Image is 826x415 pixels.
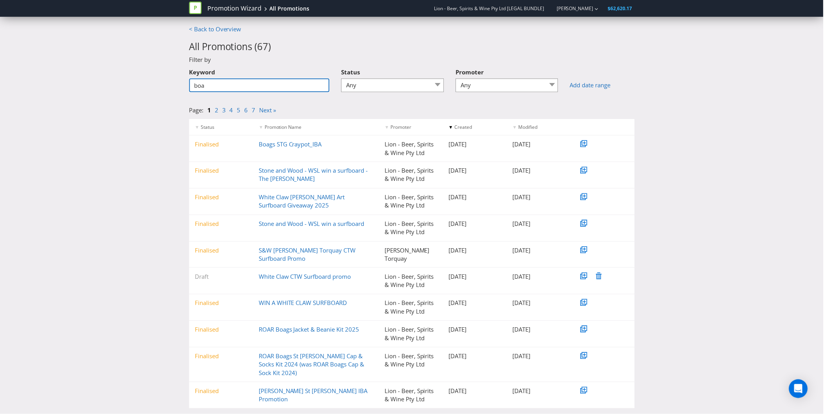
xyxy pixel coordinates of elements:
[238,106,241,114] a: 5
[436,5,546,12] span: Lion - Beer, Spirits & Wine Pty Ltd [LEGAL BUNDLE]
[450,124,455,131] span: ▼
[792,381,810,399] div: Open Intercom Messenger
[208,4,263,13] a: Promotion Wizard
[508,194,572,202] div: [DATE]
[270,5,310,13] div: All Promotions
[190,273,254,281] div: Draft
[572,81,636,90] a: Add date range
[260,247,357,263] a: S&W [PERSON_NAME] Torquay CTW Surfboard Promo
[456,124,474,131] span: Created
[201,124,215,131] span: Status
[190,327,254,335] div: Finalised
[260,167,369,183] a: Stone and Wood - WSL win a surfboard - The [PERSON_NAME]
[380,353,444,370] div: Lion - Beer, Spirits & Wine Pty Ltd
[223,106,227,114] a: 3
[551,5,595,12] a: [PERSON_NAME]
[260,388,369,404] a: [PERSON_NAME] St [PERSON_NAME] IBA Promotion
[444,220,508,229] div: [DATE]
[508,273,572,281] div: [DATE]
[260,353,365,378] a: ROAR Boags St [PERSON_NAME] Cap & Socks Kit 2024 (was ROAR Boags Cap & Sock Kit 2024)
[190,25,242,33] a: < Back to Overview
[190,194,254,202] div: Finalised
[260,300,348,308] a: WIN A WHITE CLAW SURFBOARD
[444,194,508,202] div: [DATE]
[190,79,331,92] input: Filter promotions...
[190,388,254,396] div: Finalised
[231,106,234,114] a: 4
[260,141,323,148] a: Boags STG Craypot_IBA
[610,5,634,12] span: $62,620.17
[190,40,258,53] span: All Promotions (
[444,247,508,255] div: [DATE]
[265,124,303,131] span: Promotion Name
[184,56,643,64] div: Filter by
[196,124,200,131] span: ▼
[208,106,212,114] a: 1
[457,69,485,76] span: Promoter
[260,194,346,210] a: White Claw [PERSON_NAME] Art Surfboard Giveaway 2025
[269,40,272,53] span: )
[190,106,204,114] span: Page:
[444,300,508,308] div: [DATE]
[380,300,444,317] div: Lion - Beer, Spirits & Wine Pty Ltd
[444,141,508,149] div: [DATE]
[190,65,216,77] label: Keyword
[342,69,361,76] span: Status
[190,167,254,175] div: Finalised
[520,124,539,131] span: Modified
[380,141,444,157] div: Lion - Beer, Spirits & Wine Pty Ltd
[444,327,508,335] div: [DATE]
[190,247,254,255] div: Finalised
[253,106,256,114] a: 7
[216,106,219,114] a: 2
[444,388,508,396] div: [DATE]
[380,273,444,290] div: Lion - Beer, Spirits & Wine Pty Ltd
[260,327,360,334] a: ROAR Boags Jacket & Beanie Kit 2025
[444,167,508,175] div: [DATE]
[508,141,572,149] div: [DATE]
[190,353,254,361] div: Finalised
[508,247,572,255] div: [DATE]
[380,194,444,211] div: Lion - Beer, Spirits & Wine Pty Ltd
[260,124,264,131] span: ▼
[514,124,519,131] span: ▼
[392,124,412,131] span: Promoter
[508,167,572,175] div: [DATE]
[444,273,508,281] div: [DATE]
[508,220,572,229] div: [DATE]
[508,388,572,396] div: [DATE]
[245,106,249,114] a: 6
[380,247,444,264] div: [PERSON_NAME] Torquay
[380,220,444,237] div: Lion - Beer, Spirits & Wine Pty Ltd
[190,141,254,149] div: Finalised
[444,353,508,361] div: [DATE]
[260,106,277,114] a: Next »
[508,353,572,361] div: [DATE]
[386,124,390,131] span: ▼
[190,300,254,308] div: Finalised
[260,220,365,228] a: Stone and Wood - WSL win a surfboard
[508,300,572,308] div: [DATE]
[260,273,352,281] a: White Claw CTW Surfboard promo
[508,327,572,335] div: [DATE]
[380,327,444,343] div: Lion - Beer, Spirits & Wine Pty Ltd
[190,220,254,229] div: Finalised
[258,40,269,53] span: 67
[380,388,444,405] div: Lion - Beer, Spirits & Wine Pty Ltd
[380,167,444,184] div: Lion - Beer, Spirits & Wine Pty Ltd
